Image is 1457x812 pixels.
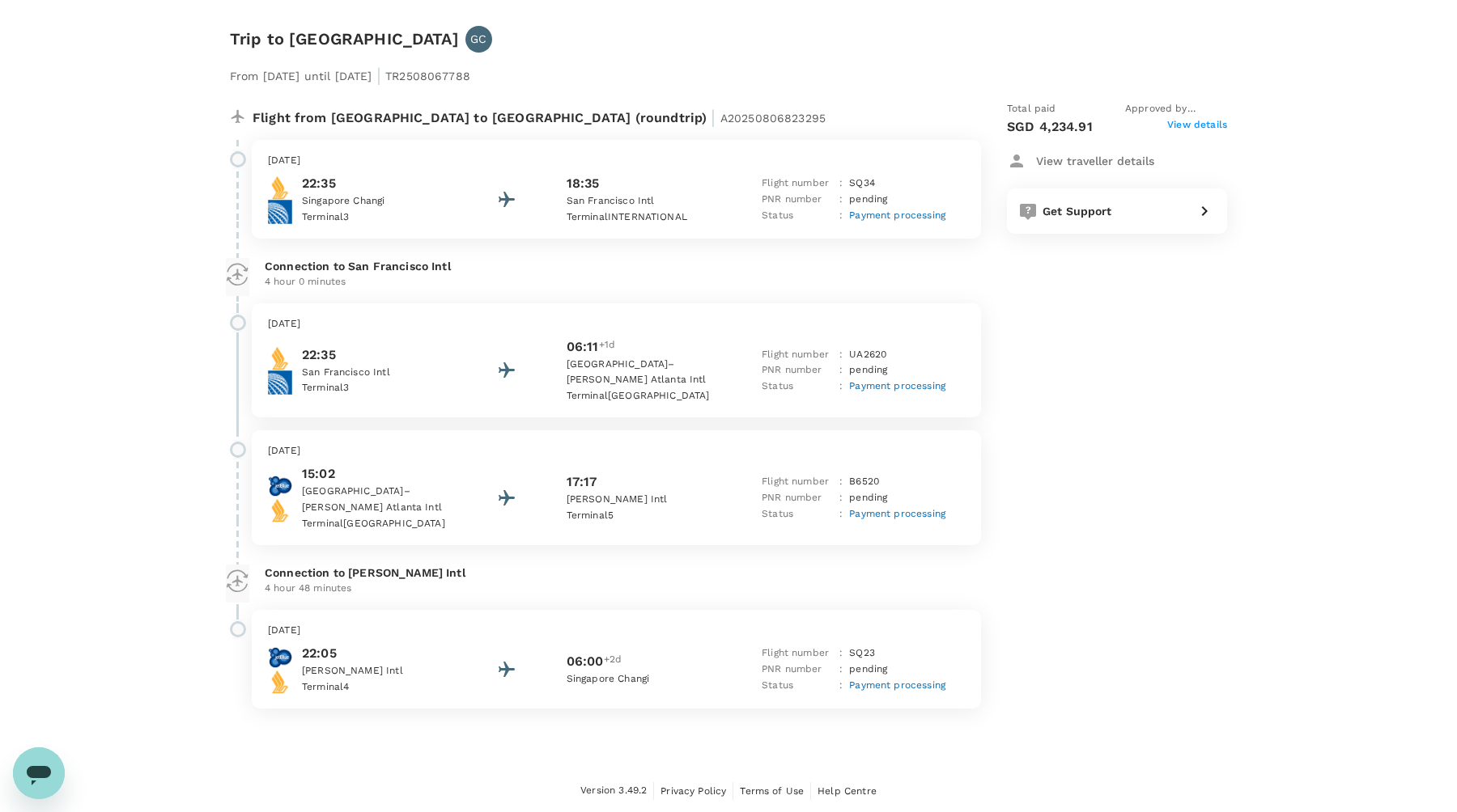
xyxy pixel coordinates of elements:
[849,662,887,678] p: pending
[253,101,826,130] p: Flight from [GEOGRAPHIC_DATA] to [GEOGRAPHIC_DATA] (roundtrip)
[268,670,292,694] img: Singapore Airlines
[839,645,843,662] p: :
[762,208,833,224] p: Status
[762,474,833,490] p: Flight number
[762,645,833,662] p: Flight number
[230,59,470,88] p: From [DATE] until [DATE] TR2508067788
[1043,205,1112,218] span: Get Support
[1167,117,1227,137] span: View details
[567,174,600,193] p: 18:35
[268,645,292,670] img: jetBlue
[230,26,459,52] h6: Trip to [GEOGRAPHIC_DATA]
[302,679,448,696] p: Terminal 4
[1007,146,1154,176] button: View traveller details
[265,565,968,581] p: Connection to [PERSON_NAME] Intl
[839,490,843,506] p: :
[839,474,843,490] p: :
[839,379,843,395] p: :
[849,380,945,391] span: Payment processing
[265,258,968,274] p: Connection to San Francisco Intl
[839,662,843,678] p: :
[762,490,833,506] p: PNR number
[849,209,945,221] span: Payment processing
[839,208,843,224] p: :
[567,472,597,492] p: 17:17
[302,516,448,532] p: Terminal [GEOGRAPHIC_DATA]
[762,506,833,522] p: Status
[302,663,448,679] p: [PERSON_NAME] Intl
[740,785,804,797] span: Terms of Use
[567,508,712,524] p: Terminal 5
[268,346,292,370] img: Singapore Airlines
[567,337,599,357] p: 06:11
[268,176,292,200] img: Singapore Airlines
[720,112,826,125] span: A20250806823295
[268,370,292,395] img: United Airlines
[599,337,615,357] span: +1d
[302,644,448,663] p: 22:05
[265,274,968,290] p: 4 hour 0 minutes
[839,678,843,694] p: :
[302,380,448,396] p: Terminal 3
[762,678,833,694] p: Status
[302,209,448,226] p: Terminal 3
[567,193,712,209] p: San Francisco Intl
[1007,117,1093,137] p: SGD 4,234.91
[849,362,887,379] p: pending
[839,192,843,208] p: :
[13,747,65,799] iframe: Button to launch messaging window
[268,474,292,498] img: jetBlue
[849,645,875,662] p: SQ 23
[567,388,712,404] p: Terminal [GEOGRAPHIC_DATA]
[849,508,945,519] span: Payment processing
[302,193,448,209] p: Singapore Changi
[302,174,448,193] p: 22:35
[762,192,833,208] p: PNR number
[740,782,804,800] a: Terms of Use
[849,679,945,691] span: Payment processing
[1125,101,1227,117] span: Approved by
[849,347,886,363] p: UA 2620
[849,192,887,208] p: pending
[839,506,843,522] p: :
[762,662,833,678] p: PNR number
[567,652,604,671] p: 06:00
[302,464,448,484] p: 15:02
[661,782,726,800] a: Privacy Policy
[839,347,843,363] p: :
[839,176,843,192] p: :
[567,209,712,226] p: Terminal INTERNATIONAL
[849,176,875,192] p: SQ 34
[580,783,647,799] span: Version 3.49.2
[762,379,833,395] p: Status
[604,652,622,671] span: +2d
[762,362,833,379] p: PNR number
[302,345,448,365] p: 22:35
[818,782,877,800] a: Help Centre
[567,357,712,389] p: [GEOGRAPHIC_DATA]–[PERSON_NAME] Atlanta Intl
[567,492,712,508] p: [PERSON_NAME] Intl
[661,785,726,797] span: Privacy Policy
[849,490,887,506] p: pending
[711,106,716,129] span: |
[762,347,833,363] p: Flight number
[1036,153,1154,169] p: View traveller details
[839,362,843,379] p: :
[268,316,965,332] p: [DATE]
[849,474,879,490] p: B6 520
[818,785,877,797] span: Help Centre
[762,176,833,192] p: Flight number
[265,581,968,597] p: 4 hour 48 minutes
[268,200,292,224] img: United Airlines
[302,365,448,381] p: San Francisco Intl
[268,623,965,639] p: [DATE]
[302,484,448,516] p: [GEOGRAPHIC_DATA]–[PERSON_NAME] Atlanta Intl
[268,443,965,459] p: [DATE]
[376,64,381,87] span: |
[470,31,486,47] p: GC
[268,153,965,169] p: [DATE]
[268,498,292,522] img: Singapore Airlines
[1007,101,1056,117] span: Total paid
[567,671,712,687] p: Singapore Changi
